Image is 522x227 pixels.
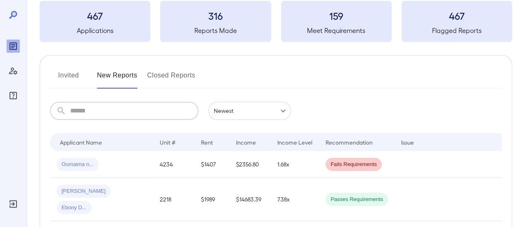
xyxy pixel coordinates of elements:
div: Recommendation [326,137,373,147]
h5: Applications [40,26,150,35]
h3: 159 [281,9,392,22]
td: $2356.80 [229,151,271,178]
div: Manage Users [7,64,20,77]
h3: 316 [160,9,271,22]
td: 4234 [153,151,194,178]
td: $14683.39 [229,178,271,221]
h5: Meet Requirements [281,26,392,35]
td: 2218 [153,178,194,221]
td: $1989 [194,178,229,221]
td: $1407 [194,151,229,178]
div: Rent [201,137,214,147]
div: Log Out [7,197,20,211]
h3: 467 [402,9,512,22]
div: Unit # [160,137,175,147]
div: Newest [208,102,291,120]
button: Invited [50,69,87,89]
div: Income Level [277,137,312,147]
td: 7.38x [271,178,319,221]
span: [PERSON_NAME] [57,187,111,195]
button: Closed Reports [147,69,196,89]
td: 1.68x [271,151,319,178]
h5: Flagged Reports [402,26,512,35]
span: Ebony D... [57,204,92,212]
span: Oumaima n... [57,161,99,168]
button: New Reports [97,69,137,89]
div: Income [236,137,256,147]
div: Issue [401,137,414,147]
div: Reports [7,40,20,53]
h5: Reports Made [160,26,271,35]
h3: 467 [40,9,150,22]
span: Fails Requirements [326,161,382,168]
div: Applicant Name [60,137,102,147]
span: Passes Requirements [326,196,388,204]
summary: 467Applications316Reports Made159Meet Requirements467Flagged Reports [40,1,512,42]
div: FAQ [7,89,20,102]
